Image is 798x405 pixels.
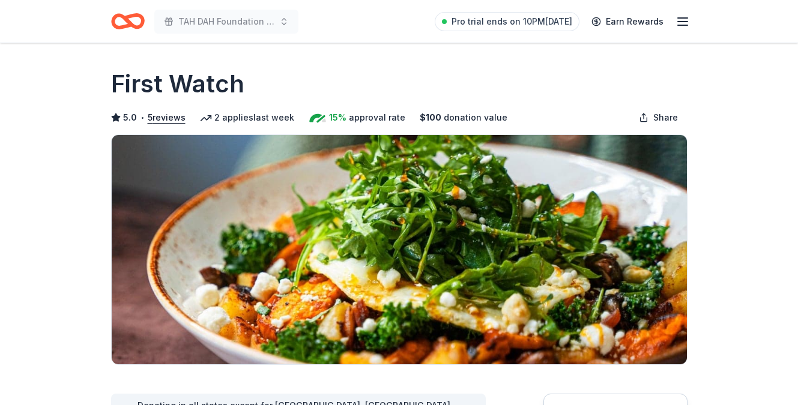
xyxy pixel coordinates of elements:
[112,135,687,364] img: Image for First Watch
[111,67,244,101] h1: First Watch
[329,110,346,125] span: 15%
[140,113,144,122] span: •
[111,7,145,35] a: Home
[349,110,405,125] span: approval rate
[154,10,298,34] button: TAH DAH Foundation Swing Fore the Arts!
[148,110,186,125] button: 5reviews
[420,110,441,125] span: $ 100
[435,12,579,31] a: Pro trial ends on 10PM[DATE]
[584,11,671,32] a: Earn Rewards
[452,14,572,29] span: Pro trial ends on 10PM[DATE]
[123,110,137,125] span: 5.0
[629,106,688,130] button: Share
[653,110,678,125] span: Share
[444,110,507,125] span: donation value
[178,14,274,29] span: TAH DAH Foundation Swing Fore the Arts!
[200,110,294,125] div: 2 applies last week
